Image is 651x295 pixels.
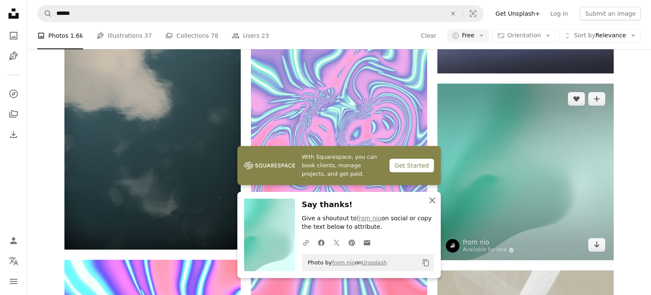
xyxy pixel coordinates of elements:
[5,253,22,270] button: Language
[389,159,434,172] div: Get Started
[5,5,22,24] a: Home — Unsplash
[463,247,514,253] a: Available for hire
[165,22,218,49] a: Collections 78
[302,199,434,211] h3: Say thanks!
[492,29,556,42] button: Orientation
[490,7,545,20] a: Get Unsplash+
[5,273,22,290] button: Menu
[5,106,22,123] a: Collections
[64,113,241,121] a: a plane flying through a cloudy blue sky
[232,22,269,49] a: Users 23
[588,238,605,252] a: Download
[437,84,614,260] img: a shadow of a person
[145,31,152,40] span: 37
[302,214,434,231] p: Give a shoutout to on social or copy the text below to attribute.
[588,92,605,106] button: Add to Collection
[420,29,437,42] button: Clear
[580,7,641,20] button: Submit an image
[568,92,585,106] button: Like
[303,256,387,270] span: Photo by on
[244,159,295,172] img: file-1747939142011-51e5cc87e3c9
[574,32,595,39] span: Sort by
[545,7,573,20] a: Log in
[251,138,427,146] a: Abstract, swirling neon colors and patterns.
[262,31,269,40] span: 23
[463,6,483,22] button: Visual search
[332,259,355,266] a: from nio
[462,31,475,40] span: Free
[97,22,152,49] a: Illustrations 37
[5,27,22,44] a: Photos
[211,31,218,40] span: 78
[5,85,22,102] a: Explore
[357,215,381,222] a: from nio
[419,256,433,270] button: Copy to clipboard
[437,168,614,176] a: a shadow of a person
[344,234,359,251] a: Share on Pinterest
[559,29,641,42] button: Sort byRelevance
[5,48,22,65] a: Illustrations
[507,32,541,39] span: Orientation
[302,153,383,178] span: With Squarespace, you can book clients, manage projects, and get paid.
[362,259,387,266] a: Unsplash
[5,126,22,143] a: Download History
[37,5,484,22] form: Find visuals sitewide
[447,29,490,42] button: Free
[446,239,459,253] img: Go to from nio's profile
[314,234,329,251] a: Share on Facebook
[329,234,344,251] a: Share on Twitter
[463,238,514,247] a: from nio
[38,6,52,22] button: Search Unsplash
[5,232,22,249] a: Log in / Sign up
[237,146,441,185] a: With Squarespace, you can book clients, manage projects, and get paid.Get Started
[359,234,375,251] a: Share over email
[574,31,626,40] span: Relevance
[444,6,462,22] button: Clear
